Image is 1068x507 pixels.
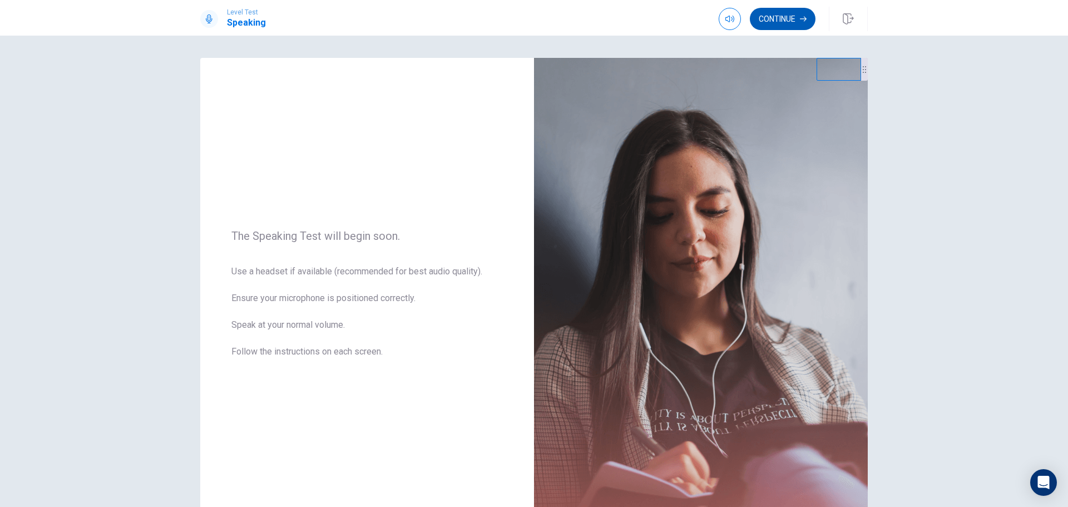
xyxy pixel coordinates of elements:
span: Use a headset if available (recommended for best audio quality). Ensure your microphone is positi... [231,265,503,372]
button: Continue [750,8,815,30]
div: Open Intercom Messenger [1030,469,1057,496]
span: Level Test [227,8,266,16]
h1: Speaking [227,16,266,29]
span: The Speaking Test will begin soon. [231,229,503,243]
